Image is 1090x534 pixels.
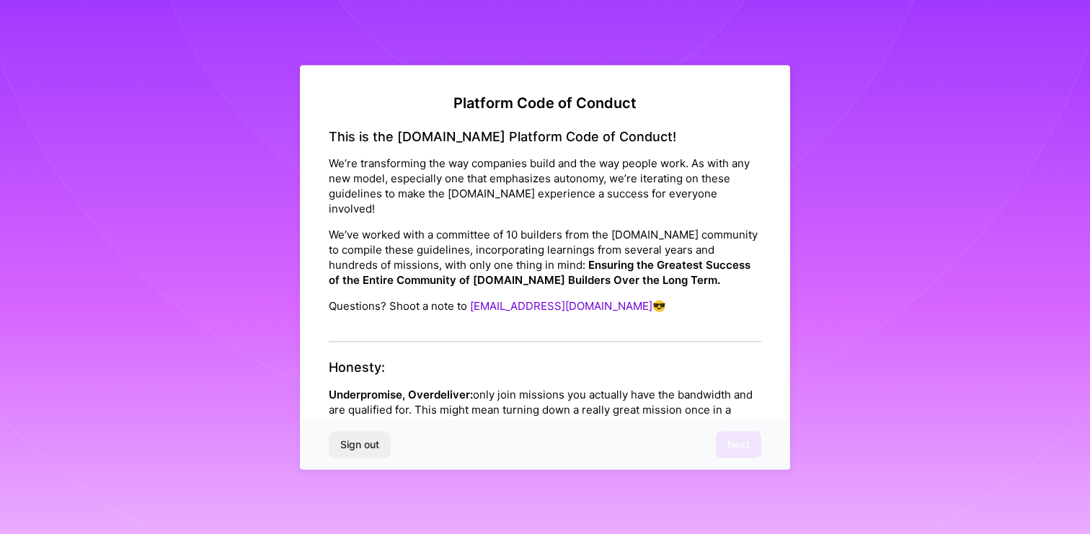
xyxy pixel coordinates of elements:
[329,298,761,313] p: Questions? Shoot a note to 😎
[329,156,761,216] p: We’re transforming the way companies build and the way people work. As with any new model, especi...
[329,94,761,111] h2: Platform Code of Conduct
[329,258,750,287] strong: Ensuring the Greatest Success of the Entire Community of [DOMAIN_NAME] Builders Over the Long Term.
[329,387,473,401] strong: Underpromise, Overdeliver:
[329,227,761,288] p: We’ve worked with a committee of 10 builders from the [DOMAIN_NAME] community to compile these gu...
[329,386,761,432] p: only join missions you actually have the bandwidth and are qualified for. This might mean turning...
[329,360,761,375] h4: Honesty:
[329,432,391,458] button: Sign out
[340,437,379,452] span: Sign out
[329,128,761,144] h4: This is the [DOMAIN_NAME] Platform Code of Conduct!
[470,299,652,313] a: [EMAIL_ADDRESS][DOMAIN_NAME]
